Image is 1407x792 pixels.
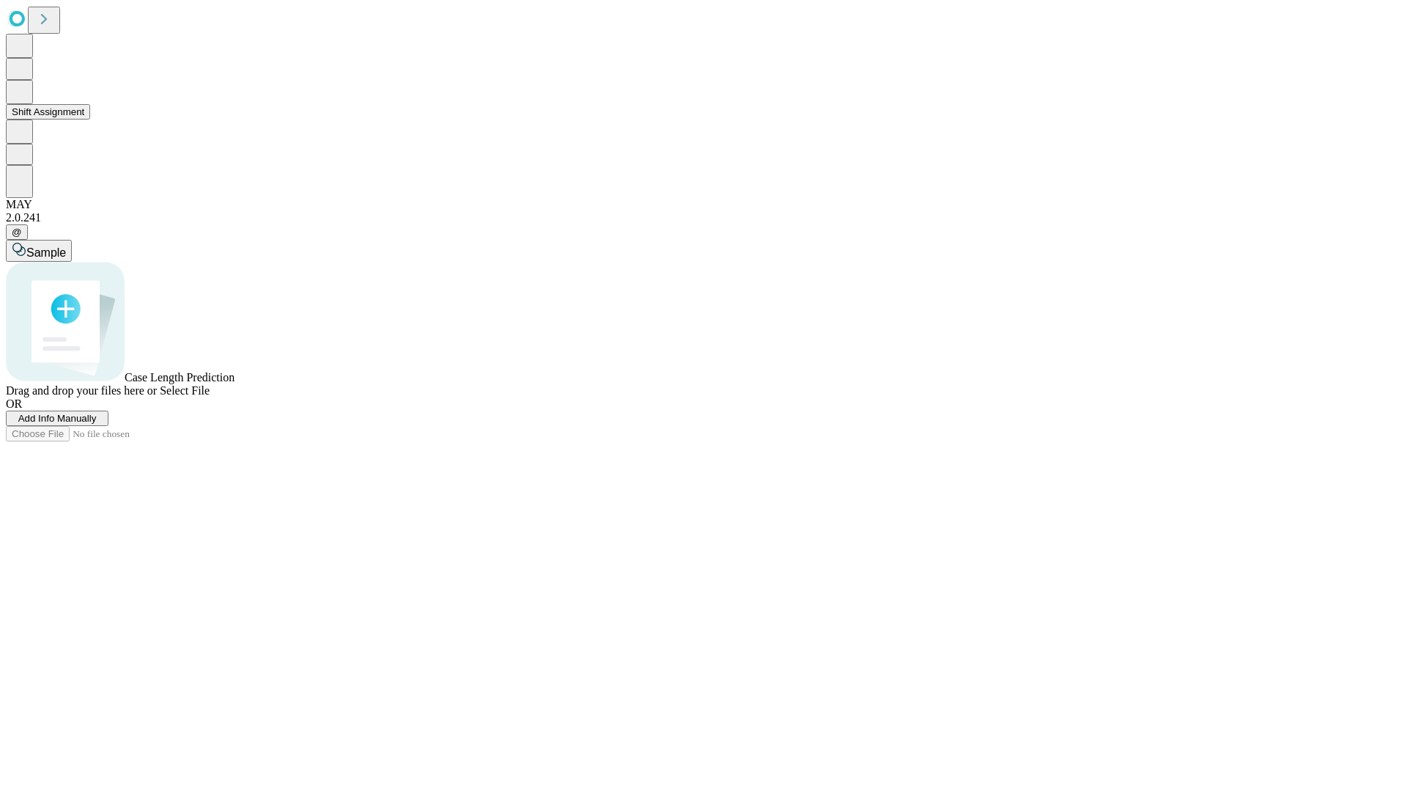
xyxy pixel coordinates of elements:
[6,211,1401,224] div: 2.0.241
[6,411,108,426] button: Add Info Manually
[6,397,22,410] span: OR
[18,413,97,424] span: Add Info Manually
[12,227,22,238] span: @
[6,104,90,120] button: Shift Assignment
[160,384,210,397] span: Select File
[26,246,66,259] span: Sample
[6,384,157,397] span: Drag and drop your files here or
[6,224,28,240] button: @
[6,240,72,262] button: Sample
[125,371,234,384] span: Case Length Prediction
[6,198,1401,211] div: MAY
